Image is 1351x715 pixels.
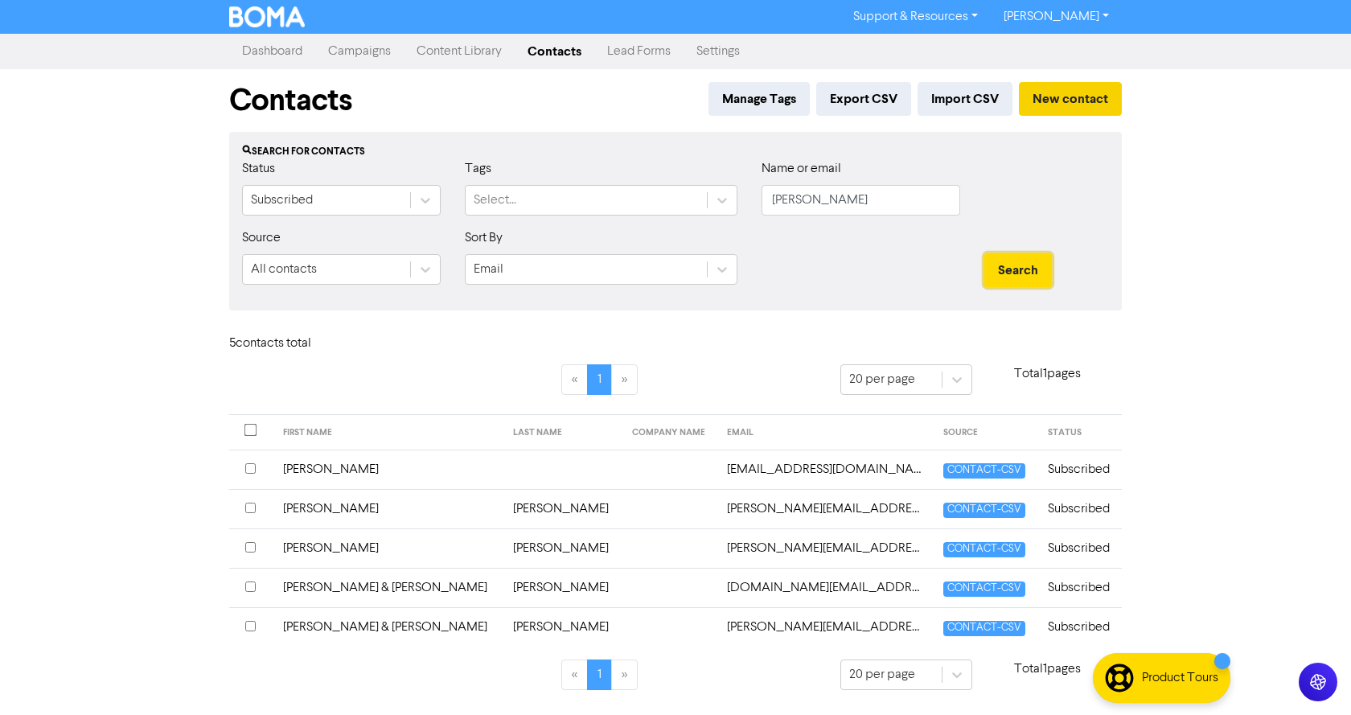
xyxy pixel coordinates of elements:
[474,260,503,279] div: Email
[273,607,504,647] td: [PERSON_NAME] & [PERSON_NAME]
[229,35,315,68] a: Dashboard
[242,145,1109,159] div: Search for contacts
[242,228,281,248] label: Source
[503,568,622,607] td: [PERSON_NAME]
[1038,489,1122,528] td: Subscribed
[587,364,612,395] a: Page 1 is your current page
[684,35,753,68] a: Settings
[762,159,841,179] label: Name or email
[622,415,718,450] th: COMPANY NAME
[229,6,305,27] img: BOMA Logo
[273,489,504,528] td: [PERSON_NAME]
[229,336,358,351] h6: 5 contact s total
[1038,607,1122,647] td: Subscribed
[816,82,911,116] button: Export CSV
[594,35,684,68] a: Lead Forms
[503,528,622,568] td: [PERSON_NAME]
[465,228,503,248] label: Sort By
[717,489,933,528] td: jonathan.wiseman@iion.co.nz
[273,450,504,489] td: [PERSON_NAME]
[273,528,504,568] td: [PERSON_NAME]
[474,191,516,210] div: Select...
[587,660,612,690] a: Page 1 is your current page
[943,542,1025,557] span: CONTACT-CSV
[1038,568,1122,607] td: Subscribed
[708,82,810,116] button: Manage Tags
[717,607,933,647] td: kathryn@spruik.com
[404,35,515,68] a: Content Library
[717,528,933,568] td: jon@spruik.com
[972,364,1122,384] p: Total 1 pages
[934,415,1038,450] th: SOURCE
[273,568,504,607] td: [PERSON_NAME] & [PERSON_NAME]
[515,35,594,68] a: Contacts
[984,253,1052,287] button: Search
[943,581,1025,597] span: CONTACT-CSV
[943,503,1025,518] span: CONTACT-CSV
[717,415,933,450] th: EMAIL
[503,415,622,450] th: LAST NAME
[1038,415,1122,450] th: STATUS
[918,82,1012,116] button: Import CSV
[503,607,622,647] td: [PERSON_NAME]
[251,260,317,279] div: All contacts
[315,35,404,68] a: Campaigns
[849,370,915,389] div: 20 per page
[849,665,915,684] div: 20 per page
[503,489,622,528] td: [PERSON_NAME]
[273,415,504,450] th: FIRST NAME
[717,450,933,489] td: jonathanp@mne.co.nz
[242,159,275,179] label: Status
[991,4,1122,30] a: [PERSON_NAME]
[1019,82,1122,116] button: New contact
[840,4,991,30] a: Support & Resources
[972,660,1122,679] p: Total 1 pages
[943,621,1025,636] span: CONTACT-CSV
[943,463,1025,479] span: CONTACT-CSV
[1038,528,1122,568] td: Subscribed
[717,568,933,607] td: jrjarman.nz@outlook.com
[229,82,352,119] h1: Contacts
[251,191,313,210] div: Subscribed
[1038,450,1122,489] td: Subscribed
[1271,638,1351,715] iframe: Chat Widget
[465,159,491,179] label: Tags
